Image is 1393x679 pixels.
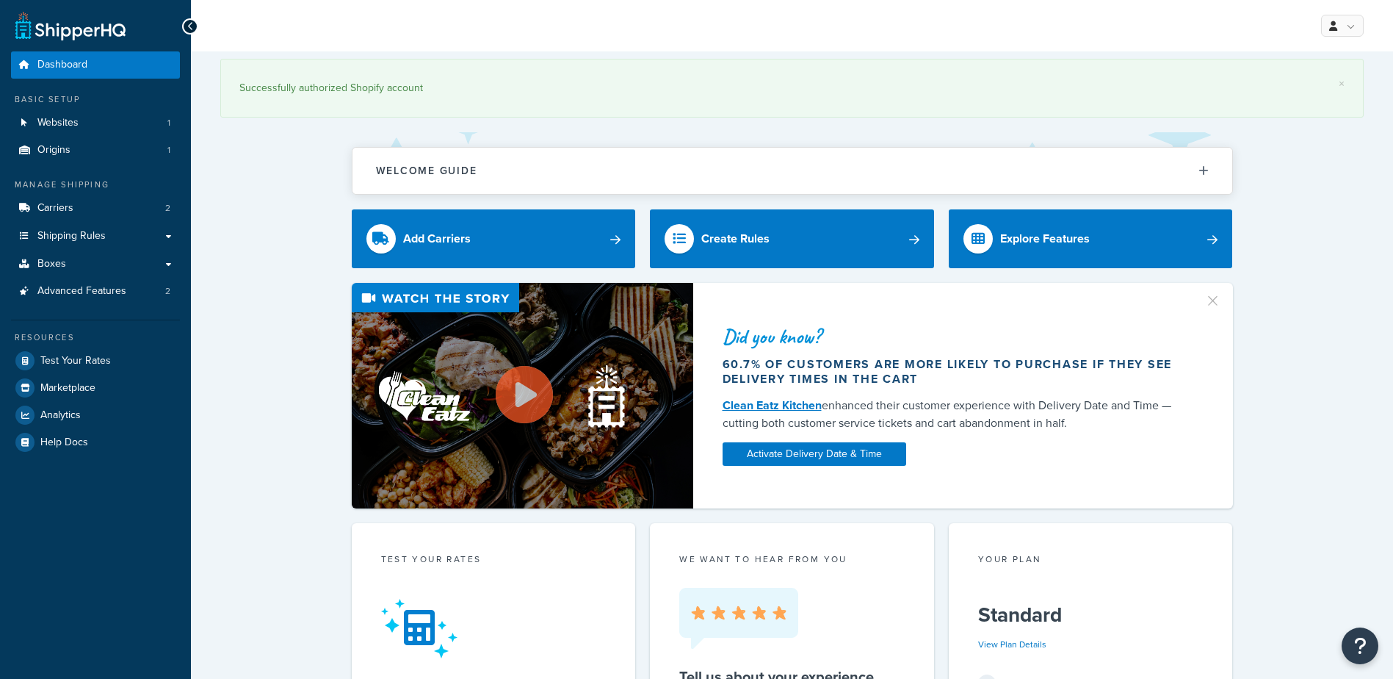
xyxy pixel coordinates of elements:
li: Advanced Features [11,278,180,305]
h5: Standard [978,603,1204,627]
img: Video thumbnail [352,283,693,509]
span: Shipping Rules [37,230,106,242]
span: Advanced Features [37,285,126,298]
span: Dashboard [37,59,87,71]
div: Successfully authorized Shopify account [239,78,1345,98]
li: Origins [11,137,180,164]
a: View Plan Details [978,638,1046,651]
a: Analytics [11,402,180,428]
a: Advanced Features2 [11,278,180,305]
a: Add Carriers [352,209,636,268]
div: Basic Setup [11,93,180,106]
div: Create Rules [701,229,770,249]
a: × [1339,78,1345,90]
div: 60.7% of customers are more likely to purchase if they see delivery times in the cart [723,357,1187,387]
span: Test Your Rates [40,355,111,367]
span: Origins [37,144,70,157]
a: Boxes [11,251,180,278]
p: we want to hear from you [679,553,905,566]
span: 1 [167,144,170,157]
a: Create Rules [650,209,934,268]
div: Your Plan [978,553,1204,570]
span: Analytics [40,409,81,422]
span: Websites [37,117,79,129]
a: Carriers2 [11,195,180,222]
div: Manage Shipping [11,179,180,191]
div: Add Carriers [403,229,471,249]
a: Test Your Rates [11,348,180,374]
a: Help Docs [11,429,180,456]
button: Welcome Guide [352,148,1232,194]
span: Boxes [37,258,66,270]
span: Help Docs [40,436,88,449]
a: Marketplace [11,375,180,401]
div: Resources [11,331,180,344]
div: enhanced their customer experience with Delivery Date and Time — cutting both customer service ti... [723,397,1187,432]
div: Did you know? [723,326,1187,347]
a: Activate Delivery Date & Time [723,442,906,466]
span: 1 [167,117,170,129]
a: Websites1 [11,109,180,137]
a: Shipping Rules [11,223,180,250]
span: Marketplace [40,382,95,395]
a: Dashboard [11,51,180,79]
a: Explore Features [949,209,1233,268]
span: Carriers [37,202,73,215]
div: Explore Features [1000,229,1090,249]
h2: Welcome Guide [376,165,477,176]
div: Test your rates [381,553,607,570]
a: Clean Eatz Kitchen [723,397,822,414]
span: 2 [165,202,170,215]
li: Websites [11,109,180,137]
a: Origins1 [11,137,180,164]
span: 2 [165,285,170,298]
button: Open Resource Center [1342,628,1378,664]
li: Carriers [11,195,180,222]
